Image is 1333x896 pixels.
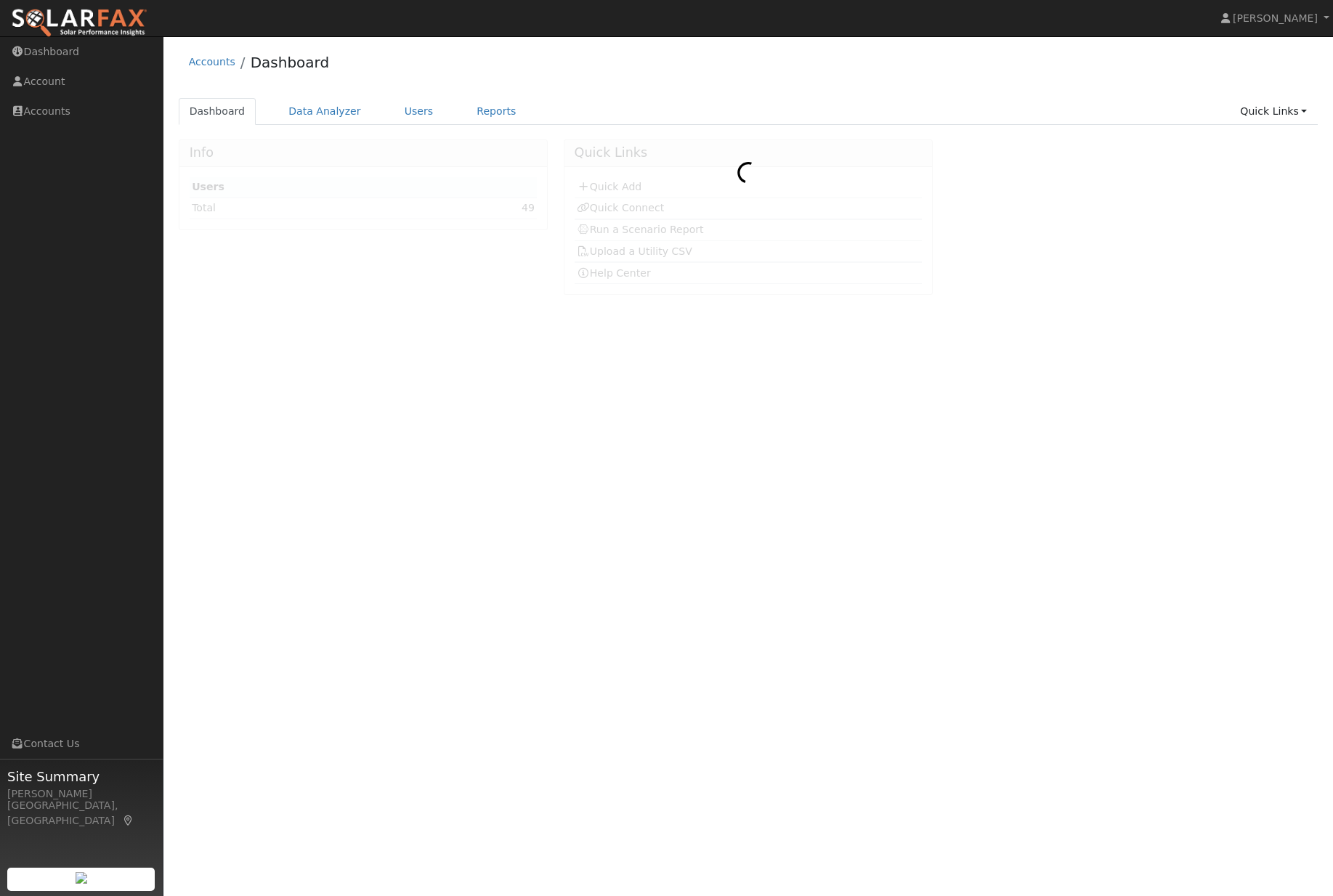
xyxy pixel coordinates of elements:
a: Map [122,815,135,826]
span: [PERSON_NAME] [1233,12,1318,24]
a: Users [394,98,445,125]
img: SolarFax [11,8,147,38]
a: Quick Links [1229,98,1318,125]
a: Dashboard [179,98,256,125]
a: Reports [466,98,527,125]
a: Dashboard [251,54,330,71]
img: retrieve [76,872,87,884]
span: Site Summary [7,767,155,786]
a: Accounts [189,56,235,68]
div: [GEOGRAPHIC_DATA], [GEOGRAPHIC_DATA] [7,798,155,828]
a: Data Analyzer [277,98,372,125]
div: [PERSON_NAME] [7,786,155,802]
